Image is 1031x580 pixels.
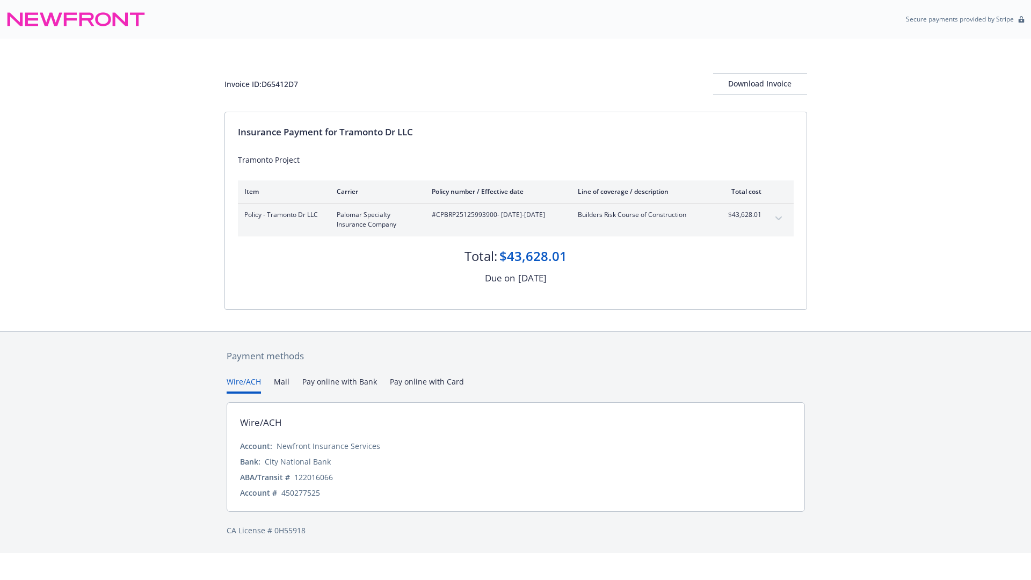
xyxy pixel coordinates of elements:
span: Policy - Tramonto Dr LLC [244,210,320,220]
div: Wire/ACH [240,416,282,430]
span: Builders Risk Course of Construction [578,210,704,220]
div: Policy number / Effective date [432,187,561,196]
div: Due on [485,271,515,285]
div: City National Bank [265,456,331,467]
span: Palomar Specialty Insurance Company [337,210,415,229]
div: Item [244,187,320,196]
div: Policy - Tramonto Dr LLCPalomar Specialty Insurance Company#CPBRP25125993900- [DATE]-[DATE]Builde... [238,204,794,236]
button: Wire/ACH [227,376,261,394]
div: Invoice ID: D65412D7 [224,78,298,90]
button: Mail [274,376,289,394]
div: Total: [464,247,497,265]
button: Pay online with Bank [302,376,377,394]
p: Secure payments provided by Stripe [906,15,1014,24]
div: Bank: [240,456,260,467]
div: Total cost [721,187,761,196]
div: Insurance Payment for Tramonto Dr LLC [238,125,794,139]
button: Pay online with Card [390,376,464,394]
div: Payment methods [227,349,805,363]
div: Line of coverage / description [578,187,704,196]
div: 450277525 [281,487,320,498]
div: Account: [240,440,272,452]
button: expand content [770,210,787,227]
span: #CPBRP25125993900 - [DATE]-[DATE] [432,210,561,220]
div: $43,628.01 [499,247,567,265]
div: Account # [240,487,277,498]
span: $43,628.01 [721,210,761,220]
div: Newfront Insurance Services [277,440,380,452]
div: CA License # 0H55918 [227,525,805,536]
div: Tramonto Project [238,154,794,165]
div: Download Invoice [713,74,807,94]
div: [DATE] [518,271,547,285]
div: 122016066 [294,472,333,483]
div: Carrier [337,187,415,196]
div: ABA/Transit # [240,472,290,483]
button: Download Invoice [713,73,807,95]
